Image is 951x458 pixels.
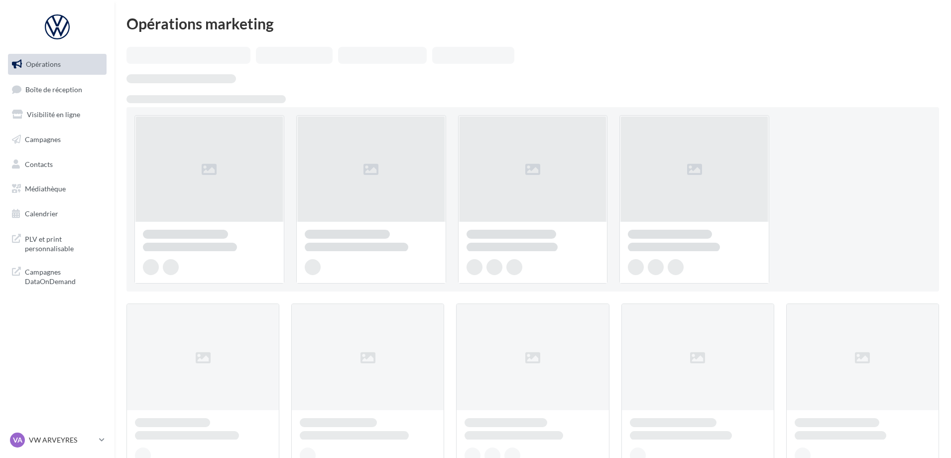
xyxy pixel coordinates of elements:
span: Visibilité en ligne [27,110,80,119]
a: Campagnes [6,129,109,150]
span: Contacts [25,159,53,168]
a: Médiathèque [6,178,109,199]
span: VA [13,435,22,445]
span: Campagnes [25,135,61,144]
span: Médiathèque [25,184,66,193]
a: Contacts [6,154,109,175]
a: PLV et print personnalisable [6,228,109,258]
a: Opérations [6,54,109,75]
span: Calendrier [25,209,58,218]
div: Opérations marketing [126,16,939,31]
a: VA VW ARVEYRES [8,431,107,450]
span: Boîte de réception [25,85,82,93]
a: Visibilité en ligne [6,104,109,125]
a: Calendrier [6,203,109,224]
p: VW ARVEYRES [29,435,95,445]
a: Boîte de réception [6,79,109,100]
span: PLV et print personnalisable [25,232,103,254]
a: Campagnes DataOnDemand [6,261,109,291]
span: Campagnes DataOnDemand [25,265,103,287]
span: Opérations [26,60,61,68]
